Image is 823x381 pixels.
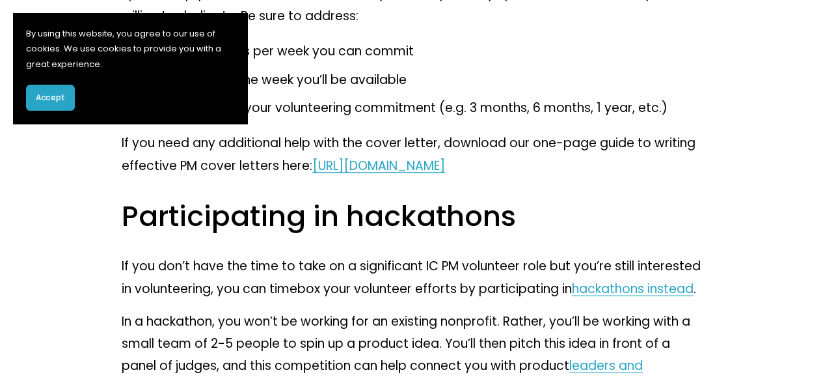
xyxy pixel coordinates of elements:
[122,132,702,177] p: If you need any additional help with the cover letter, download our one-page guide to writing eff...
[148,69,702,91] p: Which days of the week you’ll be available
[572,279,694,297] a: hackathons instead
[122,255,702,300] p: If you don’t have the time to take on a significant IC PM volunteer role but you’re still interes...
[148,40,702,63] p: How many hours per week you can commit
[26,85,75,111] button: Accept
[13,13,247,124] section: Cookie banner
[36,92,65,104] span: Accept
[312,156,445,174] a: [URL][DOMAIN_NAME]
[148,97,702,119] p: The duration of your volunteering commitment (e.g. 3 months, 6 months, 1 year, etc.)
[122,197,702,234] h2: Participating in hackathons
[26,26,234,72] p: By using this website, you agree to our use of cookies. We use cookies to provide you with a grea...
